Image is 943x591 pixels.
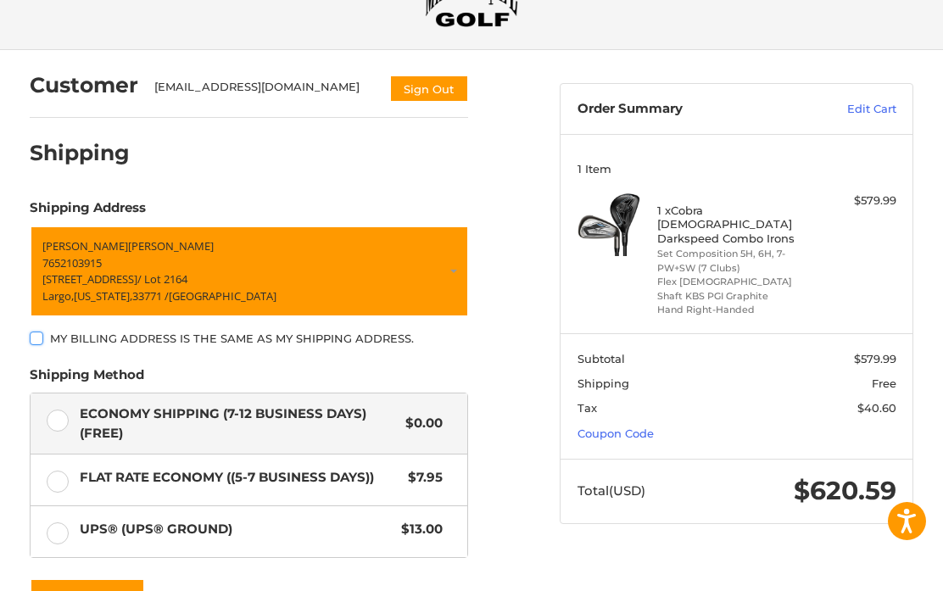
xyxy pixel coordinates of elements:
span: [STREET_ADDRESS] [42,271,137,287]
h2: Shipping [30,140,130,166]
span: UPS® (UPS® Ground) [80,520,393,539]
h4: 1 x Cobra [DEMOGRAPHIC_DATA] Darkspeed Combo Irons [657,204,812,245]
span: $40.60 [857,401,896,415]
span: $7.95 [399,468,443,488]
a: Coupon Code [578,427,654,440]
span: [US_STATE], [74,287,132,303]
a: Enter or select a different address [30,226,469,317]
a: Edit Cart [795,101,896,118]
span: 33771 / [132,287,169,303]
span: [PERSON_NAME] [42,238,128,254]
span: Subtotal [578,352,625,365]
h2: Customer [30,72,138,98]
span: Largo, [42,287,74,303]
li: Hand Right-Handed [657,303,812,317]
button: Sign Out [389,75,469,103]
span: $0.00 [397,414,443,433]
span: $579.99 [854,352,896,365]
span: Flat Rate Economy ((5-7 Business Days)) [80,468,399,488]
span: Free [872,376,896,390]
span: Total (USD) [578,482,645,499]
span: [PERSON_NAME] [128,238,214,254]
div: $579.99 [817,192,896,209]
li: Flex [DEMOGRAPHIC_DATA] [657,275,812,289]
span: [GEOGRAPHIC_DATA] [169,287,276,303]
span: Economy Shipping (7-12 Business Days) (Free) [80,404,397,443]
div: [EMAIL_ADDRESS][DOMAIN_NAME] [154,79,372,103]
h3: 1 Item [578,162,896,176]
span: 7652103915 [42,254,102,270]
h3: Order Summary [578,101,795,118]
span: $620.59 [794,475,896,506]
span: / Lot 2164 [137,271,187,287]
legend: Shipping Method [30,365,144,393]
li: Shaft KBS PGI Graphite [657,289,812,304]
span: $13.00 [393,520,443,539]
span: Shipping [578,376,629,390]
label: My billing address is the same as my shipping address. [30,332,469,345]
li: Set Composition 5H, 6H, 7-PW+SW (7 Clubs) [657,247,812,275]
legend: Shipping Address [30,198,146,226]
span: Tax [578,401,597,415]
